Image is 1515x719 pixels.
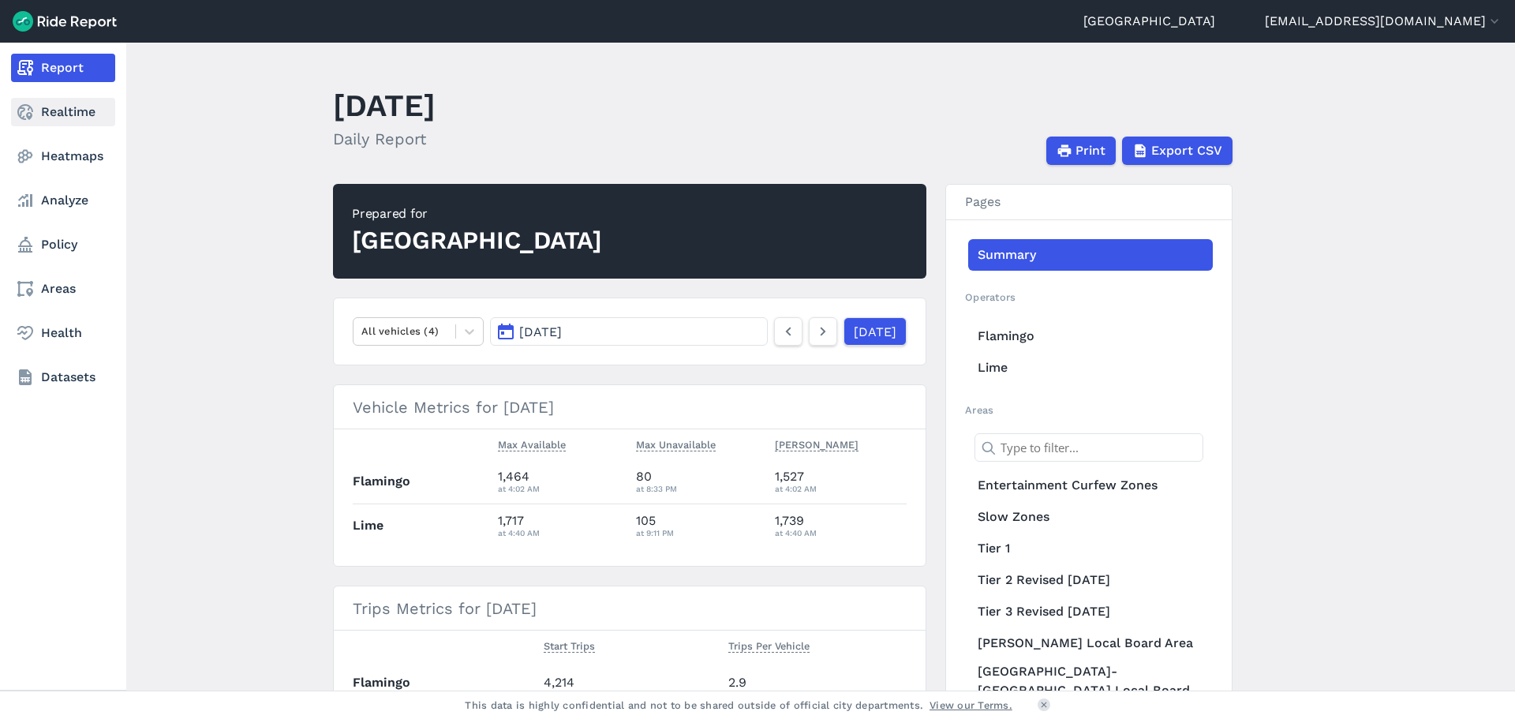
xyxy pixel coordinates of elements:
div: at 9:11 PM [636,526,762,540]
h2: Daily Report [333,127,436,151]
button: Start Trips [544,637,595,656]
a: View our Terms. [930,698,1012,713]
h1: [DATE] [333,84,436,127]
h2: Operators [965,290,1213,305]
div: at 4:02 AM [775,481,907,496]
a: Health [11,319,115,347]
span: Max Unavailable [636,436,716,451]
span: Export CSV [1151,141,1222,160]
div: 1,739 [775,511,907,540]
a: [DATE] [844,317,907,346]
span: Print [1075,141,1105,160]
button: [DATE] [490,317,768,346]
button: Export CSV [1122,137,1233,165]
div: 1,527 [775,467,907,496]
a: Analyze [11,186,115,215]
button: Max Unavailable [636,436,716,455]
div: at 8:33 PM [636,481,762,496]
button: Max Available [498,436,566,455]
a: Realtime [11,98,115,126]
a: Heatmaps [11,142,115,170]
button: [EMAIL_ADDRESS][DOMAIN_NAME] [1265,12,1502,31]
a: Summary [968,239,1213,271]
div: 1,464 [498,467,624,496]
div: at 4:40 AM [498,526,624,540]
a: Entertainment Curfew Zones [968,470,1213,501]
div: at 4:40 AM [775,526,907,540]
span: [DATE] [519,324,562,339]
div: 80 [636,467,762,496]
input: Type to filter... [974,433,1203,462]
a: Policy [11,230,115,259]
img: Ride Report [13,11,117,32]
a: [PERSON_NAME] Local Board Area [968,627,1213,659]
a: Datasets [11,363,115,391]
a: [GEOGRAPHIC_DATA] [1083,12,1215,31]
a: Lime [968,352,1213,384]
th: Flamingo [353,661,537,705]
a: Flamingo [968,320,1213,352]
h3: Pages [946,185,1232,220]
div: [GEOGRAPHIC_DATA] [352,223,602,258]
a: Slow Zones [968,501,1213,533]
div: at 4:02 AM [498,481,624,496]
th: Lime [353,504,492,547]
button: [PERSON_NAME] [775,436,858,455]
div: 105 [636,511,762,540]
span: [PERSON_NAME] [775,436,858,451]
span: Start Trips [544,637,595,653]
th: Flamingo [353,460,492,504]
a: Tier 2 Revised [DATE] [968,564,1213,596]
h3: Vehicle Metrics for [DATE] [334,385,926,429]
td: 4,214 [537,661,722,705]
div: Prepared for [352,204,602,223]
td: 2.9 [722,661,907,705]
span: Trips Per Vehicle [728,637,810,653]
h2: Areas [965,403,1213,418]
a: Tier 1 [968,533,1213,564]
button: Print [1046,137,1116,165]
button: Trips Per Vehicle [728,637,810,656]
a: Report [11,54,115,82]
h3: Trips Metrics for [DATE] [334,586,926,631]
a: Tier 3 Revised [DATE] [968,596,1213,627]
a: Areas [11,275,115,303]
div: 1,717 [498,511,624,540]
span: Max Available [498,436,566,451]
